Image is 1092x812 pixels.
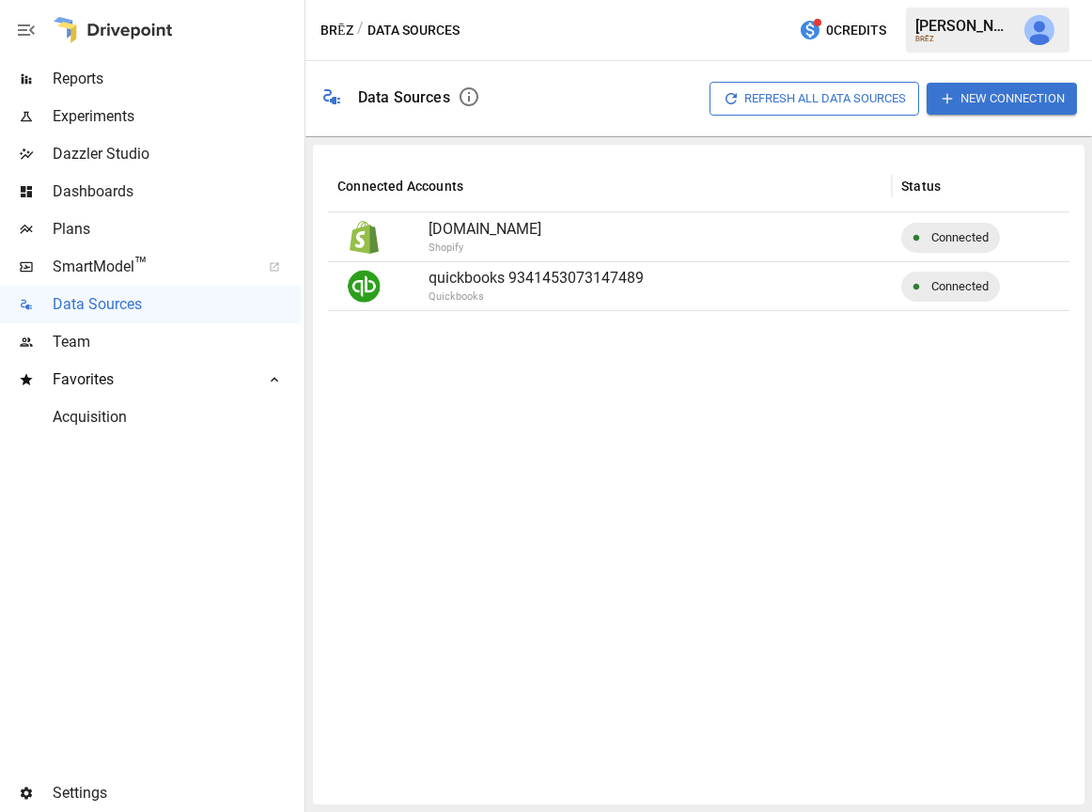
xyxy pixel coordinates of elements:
button: Refresh All Data Sources [710,82,919,115]
div: [PERSON_NAME] [915,17,1013,35]
div: Data Sources [358,88,450,106]
span: Connected [920,262,1000,310]
button: New Connection [927,83,1077,114]
span: SmartModel [53,256,248,278]
button: BRĒZ [320,19,353,42]
button: Derek Yimoyines [1013,4,1066,56]
span: 0 Credits [826,19,886,42]
span: Settings [53,782,301,804]
p: Shopify [429,241,983,257]
span: Acquisition [53,406,301,429]
img: Shopify Logo [348,221,381,254]
span: ™ [134,253,148,276]
div: Connected Accounts [337,179,463,194]
span: Experiments [53,105,301,128]
div: BRĒZ [915,35,1013,43]
img: Derek Yimoyines [1024,15,1054,45]
p: quickbooks 9341453073147489 [429,267,882,289]
img: Quickbooks Logo [348,270,381,303]
span: Connected [920,213,1000,261]
button: 0Credits [791,13,894,48]
div: Status [901,179,941,194]
span: Team [53,331,301,353]
span: Dashboards [53,180,301,203]
span: Favorites [53,368,248,391]
span: Reports [53,68,301,90]
p: [DOMAIN_NAME] [429,218,882,241]
p: Quickbooks [429,289,983,305]
span: Plans [53,218,301,241]
span: Dazzler Studio [53,143,301,165]
span: Data Sources [53,293,301,316]
div: / [357,19,364,42]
